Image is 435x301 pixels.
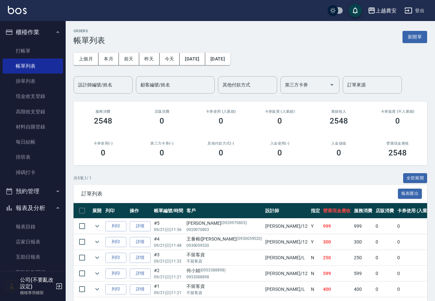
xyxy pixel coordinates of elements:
th: 客戶 [185,203,264,219]
td: N [309,250,322,266]
a: 互助點數明細 [3,265,63,280]
h2: 業績收入 [317,109,360,114]
td: 0 [374,250,396,266]
a: 詳情 [130,253,151,263]
button: 登出 [402,5,427,17]
h3: 2548 [94,116,112,126]
p: (0930059520) [237,236,262,243]
a: 排班表 [3,150,63,165]
td: 999 [352,219,374,234]
h2: 卡券販賣 (入業績) [258,109,302,114]
a: 掃碼打卡 [3,165,63,180]
a: 現金收支登錄 [3,89,63,104]
button: 列印 [105,221,126,231]
div: 不留客資 [186,251,262,258]
button: 預約管理 [3,183,63,200]
p: 09/21 (日) 11:21 [154,290,183,296]
td: 250 [352,250,374,266]
div: 何小姐 [186,267,262,274]
h2: 營業現金應收 [376,141,420,146]
td: #2 [152,266,185,281]
td: Y [309,219,322,234]
button: save [349,4,362,17]
h3: 0 [101,148,105,157]
h2: 第三方卡券(-) [141,141,184,146]
div: 上越農安 [376,7,397,15]
button: 上個月 [74,53,98,65]
a: 互助日報表 [3,249,63,265]
th: 帳單編號/時間 [152,203,185,219]
th: 操作 [128,203,152,219]
p: 不留客資 [186,290,262,296]
th: 店販消費 [374,203,396,219]
a: 詳情 [130,268,151,279]
h3: 0 [337,148,341,157]
p: 0953388898 [186,274,262,280]
button: [DATE] [180,53,205,65]
td: 0 [374,266,396,281]
button: 全部展開 [403,173,427,183]
button: expand row [92,221,102,231]
th: 展開 [91,203,104,219]
p: 0920970803 [186,227,262,233]
h3: 2548 [388,148,407,157]
h3: 2548 [330,116,348,126]
td: [PERSON_NAME] /L [264,282,309,297]
h3: 0 [395,116,400,126]
td: #1 [152,282,185,297]
h2: 卡券使用(-) [81,141,125,146]
div: 不留客資 [186,283,262,290]
h2: 卡券使用 (入業績) [199,109,243,114]
th: 設計師 [264,203,309,219]
a: 帳單列表 [3,58,63,74]
th: 指定 [309,203,322,219]
h2: 入金儲值 [317,141,360,146]
a: 詳情 [130,284,151,294]
a: 報表目錄 [3,219,63,234]
td: 400 [352,282,374,297]
td: 599 [352,266,374,281]
td: 599 [321,266,352,281]
td: #5 [152,219,185,234]
td: N [309,282,322,297]
th: 列印 [104,203,128,219]
a: 報表匯出 [398,190,422,197]
button: [DATE] [205,53,230,65]
p: 09/21 (日) 11:21 [154,274,183,280]
button: 列印 [105,253,126,263]
td: [PERSON_NAME] /12 [264,266,309,281]
button: 上越農安 [365,4,399,17]
a: 每日結帳 [3,134,63,150]
a: 店家日報表 [3,234,63,249]
h3: 服務消費 [81,109,125,114]
button: expand row [92,237,102,247]
th: 服務消費 [352,203,374,219]
p: 不留客資 [186,258,262,264]
p: 0930059520 [186,243,262,248]
button: 櫃檯作業 [3,24,63,41]
h2: 卡券販賣 (不入業績) [376,109,420,114]
div: [PERSON_NAME] [186,220,262,227]
td: #3 [152,250,185,266]
button: expand row [92,253,102,263]
button: 新開單 [402,31,427,43]
h3: 0 [219,148,223,157]
td: 0 [374,219,396,234]
td: 300 [321,234,352,250]
a: 打帳單 [3,43,63,58]
td: [PERSON_NAME] /12 [264,219,309,234]
p: 09/21 (日) 11:56 [154,227,183,233]
button: 報表及分析 [3,199,63,217]
td: 0 [374,282,396,297]
button: 報表匯出 [398,189,422,199]
td: [PERSON_NAME] /12 [264,234,309,250]
button: Open [327,80,337,90]
h2: 其他付款方式(-) [199,141,243,146]
td: [PERSON_NAME] /L [264,250,309,266]
span: 訂單列表 [81,191,398,197]
p: (0920970803) [221,220,247,227]
button: 前天 [119,53,139,65]
td: 999 [321,219,352,234]
h3: 0 [160,116,164,126]
p: 09/21 (日) 11:48 [154,243,183,248]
